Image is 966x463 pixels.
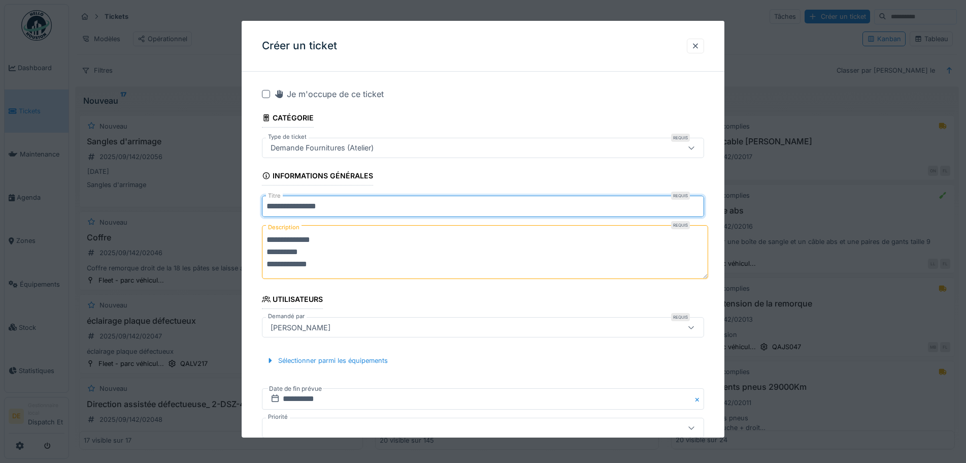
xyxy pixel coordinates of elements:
[266,192,283,200] label: Titre
[262,354,392,367] div: Sélectionner parmi les équipements
[671,313,690,321] div: Requis
[693,388,704,410] button: Close
[266,312,307,321] label: Demandé par
[266,133,309,141] label: Type de ticket
[266,221,302,234] label: Description
[671,192,690,200] div: Requis
[267,142,378,153] div: Demande Fournitures (Atelier)
[262,292,323,309] div: Utilisateurs
[671,221,690,229] div: Requis
[268,383,323,394] label: Date de fin prévue
[266,413,290,421] label: Priorité
[262,110,314,128] div: Catégorie
[262,168,374,186] div: Informations générales
[267,322,335,333] div: [PERSON_NAME]
[274,88,384,100] div: Je m'occupe de ce ticket
[671,134,690,142] div: Requis
[262,40,337,52] h3: Créer un ticket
